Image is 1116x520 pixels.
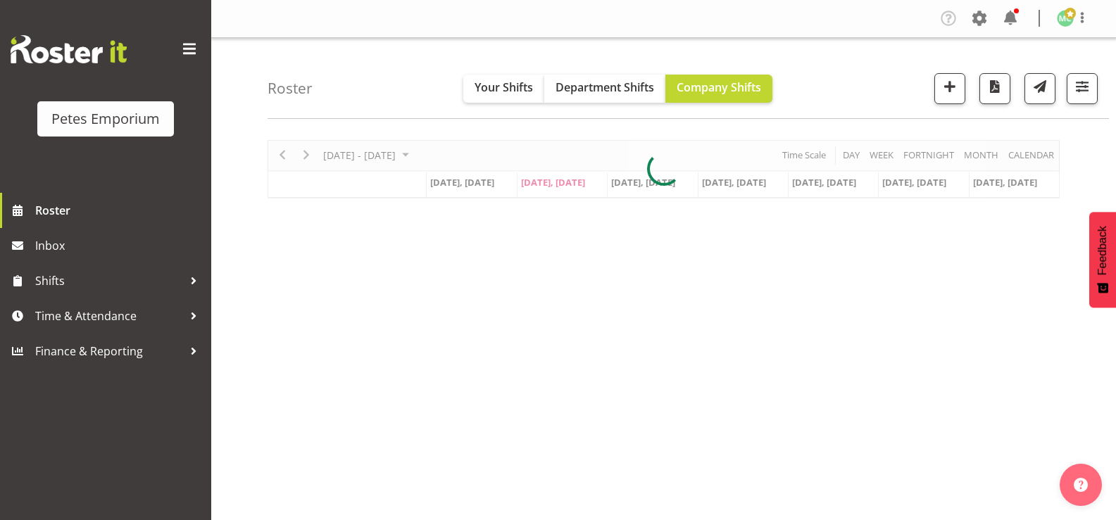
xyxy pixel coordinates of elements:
button: Department Shifts [544,75,665,103]
button: Company Shifts [665,75,772,103]
span: Shifts [35,270,183,291]
button: Feedback - Show survey [1089,212,1116,307]
img: help-xxl-2.png [1074,478,1088,492]
span: Time & Attendance [35,305,183,326]
div: Petes Emporium [51,108,160,129]
span: Company Shifts [677,80,761,95]
span: Department Shifts [556,80,654,95]
button: Download a PDF of the roster according to the set date range. [979,73,1010,104]
h4: Roster [268,80,313,96]
button: Filter Shifts [1067,73,1098,104]
button: Add a new shift [934,73,965,104]
button: Your Shifts [463,75,544,103]
img: Rosterit website logo [11,35,127,63]
button: Send a list of all shifts for the selected filtered period to all rostered employees. [1024,73,1055,104]
span: Inbox [35,235,204,256]
span: Roster [35,200,204,221]
span: Feedback [1096,226,1109,275]
span: Finance & Reporting [35,341,183,362]
span: Your Shifts [475,80,533,95]
img: melissa-cowen2635.jpg [1057,10,1074,27]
